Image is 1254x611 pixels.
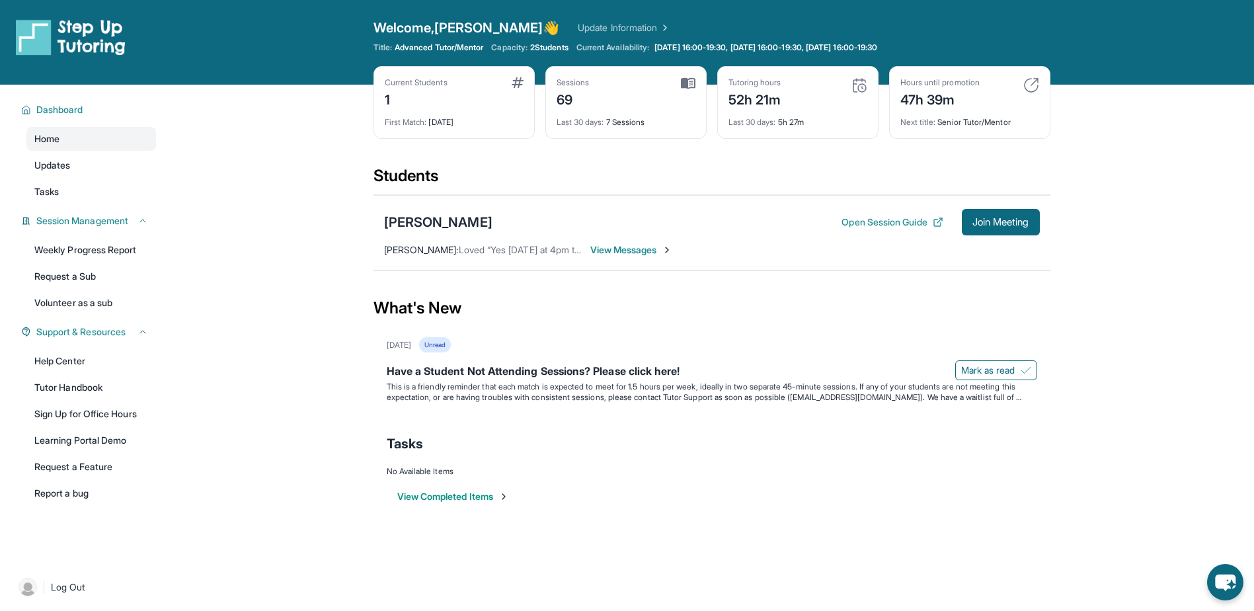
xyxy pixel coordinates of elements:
[972,218,1029,226] span: Join Meeting
[51,581,85,594] span: Log Out
[26,238,156,262] a: Weekly Progress Report
[26,180,156,204] a: Tasks
[36,103,83,116] span: Dashboard
[955,360,1037,380] button: Mark as read
[373,19,560,37] span: Welcome, [PERSON_NAME] 👋
[26,153,156,177] a: Updates
[962,209,1040,235] button: Join Meeting
[419,337,451,352] div: Unread
[26,127,156,151] a: Home
[373,279,1050,337] div: What's New
[36,214,128,227] span: Session Management
[728,88,781,109] div: 52h 21m
[654,42,877,53] span: [DATE] 16:00-19:30, [DATE] 16:00-19:30, [DATE] 16:00-19:30
[491,42,528,53] span: Capacity:
[16,19,126,56] img: logo
[681,77,695,89] img: card
[387,434,423,453] span: Tasks
[26,349,156,373] a: Help Center
[36,325,126,339] span: Support & Resources
[31,103,148,116] button: Dashboard
[31,214,148,227] button: Session Management
[1023,77,1039,93] img: card
[900,117,936,127] span: Next title :
[728,117,776,127] span: Last 30 days :
[842,216,943,229] button: Open Session Guide
[557,88,590,109] div: 69
[900,77,980,88] div: Hours until promotion
[26,265,156,288] a: Request a Sub
[26,428,156,452] a: Learning Portal Demo
[387,340,411,350] div: [DATE]
[851,77,867,93] img: card
[384,244,459,255] span: [PERSON_NAME] :
[13,573,156,602] a: |Log Out
[728,77,781,88] div: Tutoring hours
[900,109,1039,128] div: Senior Tutor/Mentor
[387,466,1037,477] div: No Available Items
[26,402,156,426] a: Sign Up for Office Hours
[26,455,156,479] a: Request a Feature
[557,117,604,127] span: Last 30 days :
[385,77,448,88] div: Current Students
[512,77,524,88] img: card
[42,579,46,595] span: |
[557,77,590,88] div: Sessions
[26,481,156,505] a: Report a bug
[387,382,1037,403] p: This is a friendly reminder that each match is expected to meet for 1.5 hours per week, ideally i...
[26,376,156,399] a: Tutor Handbook
[662,245,672,255] img: Chevron-Right
[19,578,37,596] img: user-img
[578,21,670,34] a: Update Information
[900,88,980,109] div: 47h 39m
[385,117,427,127] span: First Match :
[385,88,448,109] div: 1
[34,185,59,198] span: Tasks
[31,325,148,339] button: Support & Resources
[657,21,670,34] img: Chevron Right
[373,165,1050,194] div: Students
[26,291,156,315] a: Volunteer as a sub
[34,132,59,145] span: Home
[652,42,880,53] a: [DATE] 16:00-19:30, [DATE] 16:00-19:30, [DATE] 16:00-19:30
[1021,365,1031,376] img: Mark as read
[385,109,524,128] div: [DATE]
[961,364,1015,377] span: Mark as read
[397,490,509,503] button: View Completed Items
[395,42,483,53] span: Advanced Tutor/Mentor
[590,243,673,257] span: View Messages
[557,109,695,128] div: 7 Sessions
[387,363,1037,382] div: Have a Student Not Attending Sessions? Please click here!
[459,244,616,255] span: Loved “Yes [DATE] at 4pm thank you”
[1207,564,1243,600] button: chat-button
[728,109,867,128] div: 5h 27m
[34,159,71,172] span: Updates
[384,213,492,231] div: [PERSON_NAME]
[576,42,649,53] span: Current Availability:
[530,42,568,53] span: 2 Students
[373,42,392,53] span: Title:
